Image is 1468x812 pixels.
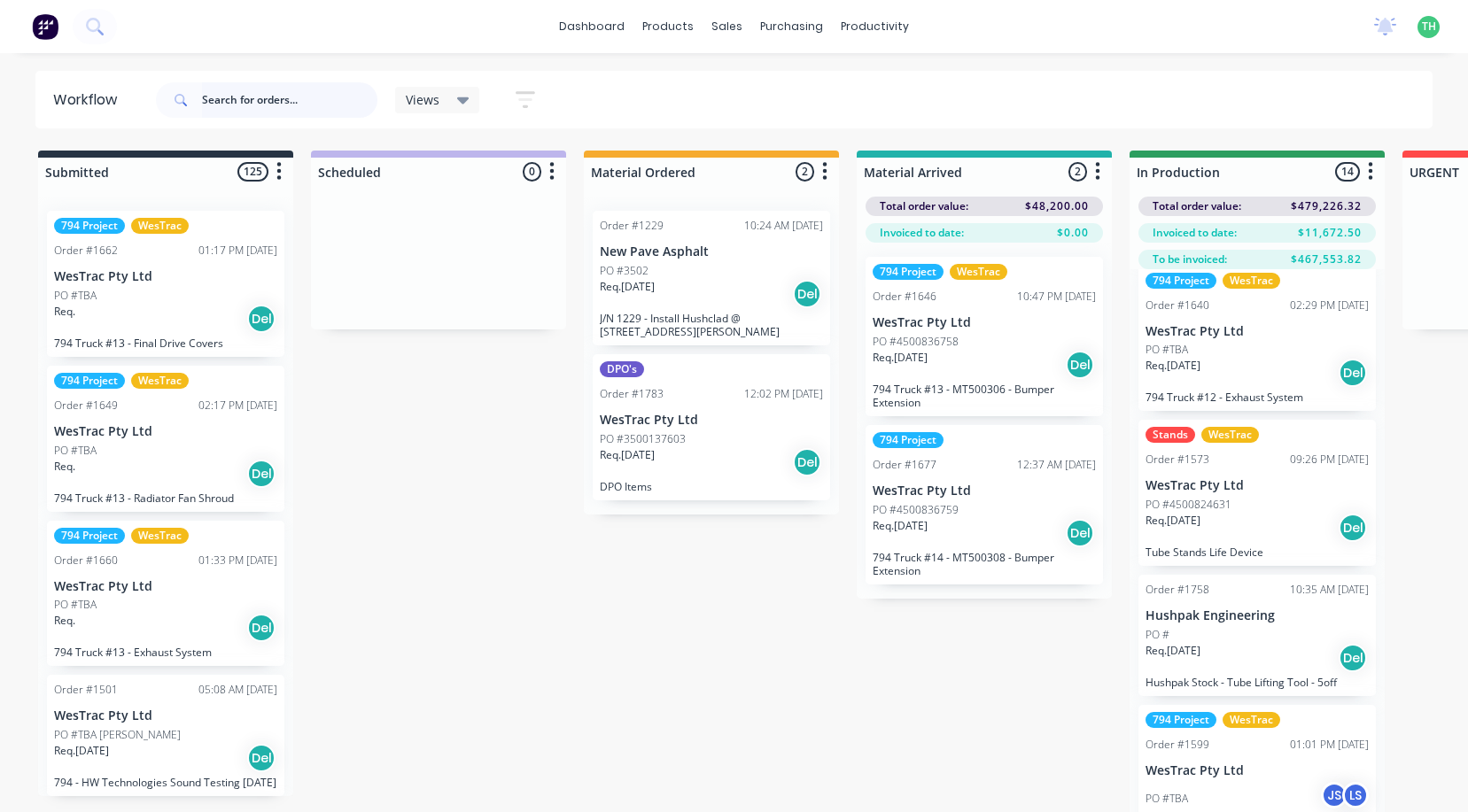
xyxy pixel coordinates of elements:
div: 794 ProjectWesTracOrder #164610:47 PM [DATE]WesTrac Pty LtdPO #4500836758Req.[DATE]Del794 Truck #... [866,257,1103,416]
p: Hushpak Stock - Tube Lifting Tool - 5off [1146,676,1369,689]
div: 01:01 PM [DATE] [1290,737,1369,753]
p: WesTrac Pty Ltd [54,579,277,594]
div: 794 Project [873,432,944,448]
div: 794 ProjectWesTracOrder #164002:29 PM [DATE]WesTrac Pty LtdPO #TBAReq.[DATE]Del794 Truck #12 - Ex... [1138,266,1376,412]
div: JS [1321,782,1348,808]
div: Del [247,614,276,642]
p: Req. [DATE] [600,447,655,463]
p: WesTrac Pty Ltd [1146,478,1369,493]
p: WesTrac Pty Ltd [1146,324,1369,339]
p: Req. [54,613,75,629]
div: 10:47 PM [DATE] [1017,289,1096,305]
div: Order #1758 [1146,582,1209,598]
p: WesTrac Pty Ltd [54,424,277,439]
div: Order #1783 [600,386,664,402]
div: Order #1229 [600,218,664,234]
div: Order #1662 [54,243,118,259]
div: sales [703,13,751,40]
div: Workflow [53,89,126,111]
div: Order #175810:35 AM [DATE]Hushpak EngineeringPO #Req.[DATE]DelHushpak Stock - Tube Lifting Tool -... [1138,575,1376,696]
div: Del [1339,359,1367,387]
p: PO #TBA [PERSON_NAME] [54,727,181,743]
div: 794 ProjectWesTracOrder #166001:33 PM [DATE]WesTrac Pty LtdPO #TBAReq.Del794 Truck #13 - Exhaust ... [47,521,284,667]
p: Req. [DATE] [1146,358,1200,374]
div: Order #1501 [54,682,118,698]
p: DPO Items [600,480,823,493]
a: dashboard [550,13,633,40]
div: WesTrac [950,264,1007,280]
div: products [633,13,703,40]
div: 10:24 AM [DATE] [744,218,823,234]
p: New Pave Asphalt [600,244,823,259]
p: 794 Truck #12 - Exhaust System [1146,391,1369,404]
div: DPO'sOrder #178312:02 PM [DATE]WesTrac Pty LtdPO #3500137603Req.[DATE]DelDPO Items [593,354,830,500]
div: WesTrac [1201,427,1259,443]
div: Del [1066,519,1094,547]
p: Req. [54,304,75,320]
p: PO #4500836758 [873,334,959,350]
p: PO #4500824631 [1146,497,1231,513]
p: PO #TBA [54,597,97,613]
div: 794 Project [1146,273,1216,289]
p: Tube Stands Life Device [1146,545,1369,559]
div: Order #1599 [1146,737,1209,753]
p: 794 Truck #13 - Radiator Fan Shroud [54,491,277,505]
span: Invoiced to date: [1153,225,1237,241]
div: Order #1573 [1146,452,1209,468]
p: Req. [DATE] [873,518,928,534]
p: Req. [DATE] [1146,513,1200,529]
span: Invoiced to date: [880,225,964,241]
div: productivity [832,13,918,40]
div: 794 ProjectWesTracOrder #164902:17 PM [DATE]WesTrac Pty LtdPO #TBAReq.Del794 Truck #13 - Radiator... [47,366,284,512]
p: WesTrac Pty Ltd [600,413,823,428]
div: 794 Project [54,373,125,389]
div: 12:37 AM [DATE] [1017,457,1096,473]
div: 794 Project [1146,712,1216,728]
div: 01:17 PM [DATE] [198,243,277,259]
div: 02:29 PM [DATE] [1290,298,1369,313]
p: Req. [DATE] [54,743,109,759]
p: Hushpak Engineering [1146,608,1369,623]
div: 12:02 PM [DATE] [744,386,823,402]
div: 794 Project [54,528,125,544]
p: 794 Truck #13 - Final Drive Covers [54,336,277,350]
div: Order #1640 [1146,298,1209,313]
p: PO #4500836759 [873,502,959,518]
p: 794 - HW Technologies Sound Testing [DATE] [54,776,277,789]
div: Del [1339,644,1367,672]
div: 794 ProjectWesTracOrder #166201:17 PM [DATE]WesTrac Pty LtdPO #TBAReq.Del794 Truck #13 - Final Dr... [47,211,284,357]
div: Del [247,460,276,488]
div: Order #1649 [54,398,118,414]
div: 10:35 AM [DATE] [1290,582,1369,598]
div: WesTrac [1223,712,1280,728]
div: 01:33 PM [DATE] [198,553,277,568]
div: StandsWesTracOrder #157309:26 PM [DATE]WesTrac Pty LtdPO #4500824631Req.[DATE]DelTube Stands Life... [1138,420,1376,566]
div: 02:17 PM [DATE] [198,398,277,414]
p: PO #3502 [600,263,649,279]
p: PO #3500137603 [600,431,686,447]
p: 794 Truck #14 - MT500308 - Bumper Extension [873,551,1096,577]
span: $467,553.82 [1291,251,1362,267]
div: Order #150105:08 AM [DATE]WesTrac Pty LtdPO #TBA [PERSON_NAME]Req.[DATE]Del794 - HW Technologies ... [47,675,284,796]
span: $48,200.00 [1025,198,1089,214]
span: Total order value: [880,198,968,214]
div: Del [793,280,821,308]
div: WesTrac [131,218,189,234]
p: Req. [54,459,75,475]
span: $479,226.32 [1291,198,1362,214]
img: Factory [32,13,58,40]
div: Del [793,448,821,476]
span: To be invoiced: [1153,251,1227,267]
p: PO #TBA [54,443,97,459]
p: Req. [DATE] [1146,643,1200,659]
p: Req. [DATE] [600,279,655,295]
p: WesTrac Pty Ltd [1146,763,1369,778]
p: WesTrac Pty Ltd [873,483,1096,499]
div: 05:08 AM [DATE] [198,682,277,698]
p: PO #TBA [54,288,97,304]
div: Stands [1146,427,1195,443]
div: purchasing [751,13,832,40]
div: Del [247,744,276,772]
div: 09:26 PM [DATE] [1290,452,1369,468]
span: Views [406,90,439,109]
